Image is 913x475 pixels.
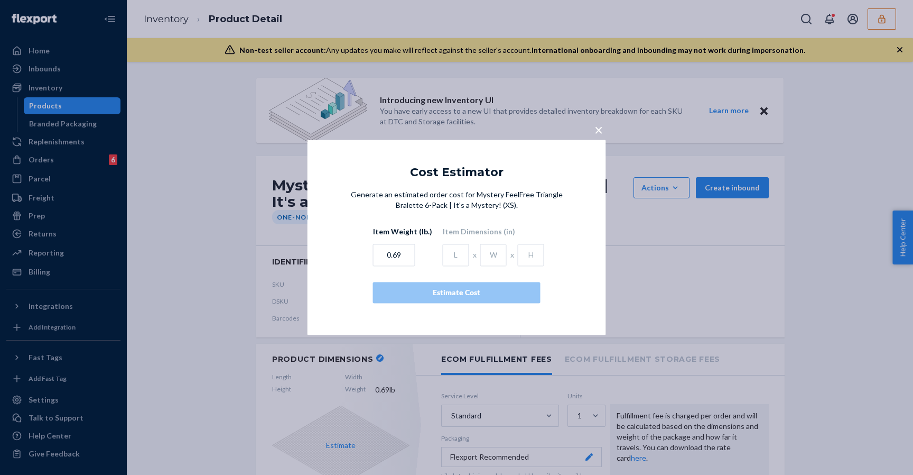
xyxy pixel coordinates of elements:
[594,121,603,139] span: ×
[443,240,544,267] div: x x
[844,443,902,470] iframe: Opens a widget where you can chat to one of our agents
[373,282,541,304] button: Estimate Cost
[382,288,532,298] div: Estimate Cost
[373,227,432,238] label: Item Weight (lb.)
[350,190,564,304] div: Generate an estimated order cost for Mystery FeelFree Triangle Bralette 6-Pack | It's a Mystery! ...
[518,244,544,267] input: H
[443,227,515,238] label: Item Dimensions (in)
[443,244,469,267] input: L
[373,244,415,267] input: Weight
[480,244,507,267] input: W
[410,166,504,179] h5: Cost Estimator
